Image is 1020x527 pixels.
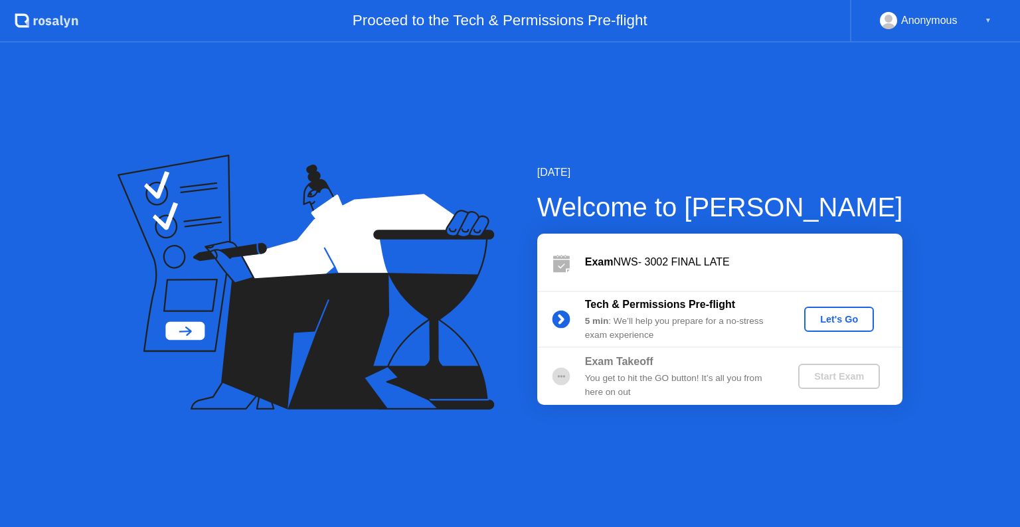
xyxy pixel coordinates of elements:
div: ▼ [985,12,991,29]
div: You get to hit the GO button! It’s all you from here on out [585,372,776,399]
div: NWS- 3002 FINAL LATE [585,254,902,270]
div: Welcome to [PERSON_NAME] [537,187,903,227]
button: Start Exam [798,364,880,389]
b: 5 min [585,316,609,326]
div: Let's Go [809,314,869,325]
div: Anonymous [901,12,958,29]
div: [DATE] [537,165,903,181]
div: : We’ll help you prepare for a no-stress exam experience [585,315,776,342]
b: Tech & Permissions Pre-flight [585,299,735,310]
div: Start Exam [804,371,875,382]
b: Exam [585,256,614,267]
b: Exam Takeoff [585,356,653,367]
button: Let's Go [804,307,874,332]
